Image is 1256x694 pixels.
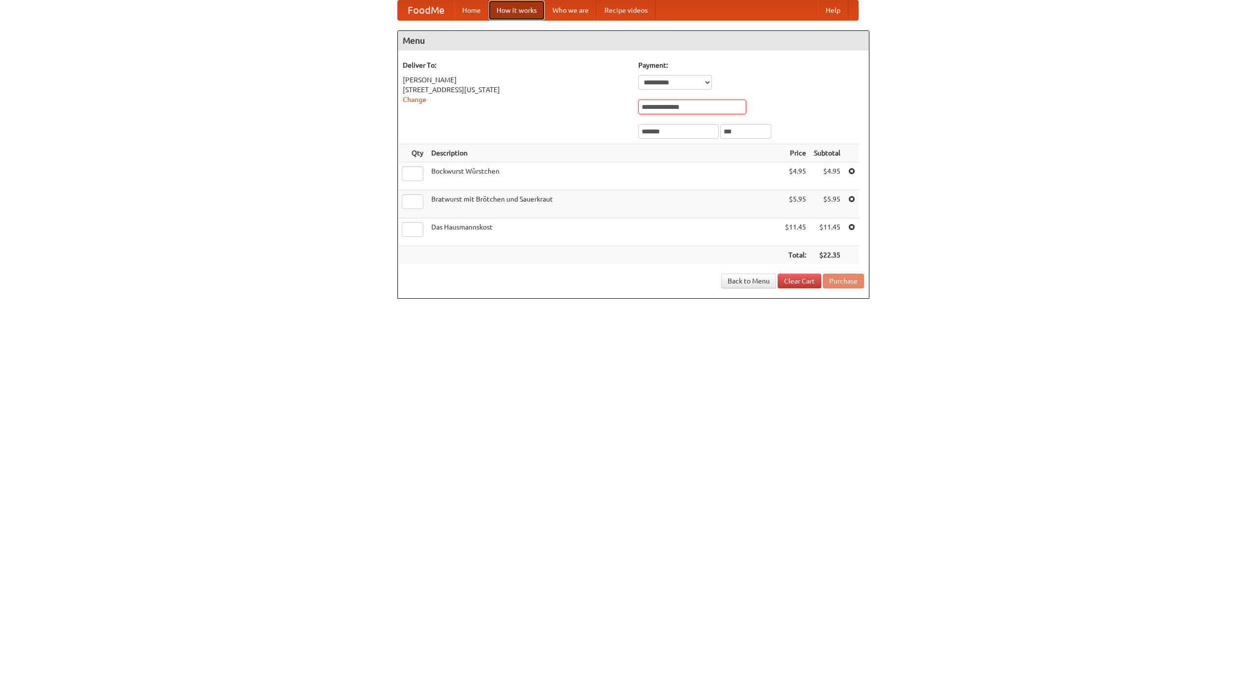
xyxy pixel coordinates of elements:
[781,246,810,264] th: Total:
[823,274,864,288] button: Purchase
[454,0,489,20] a: Home
[638,60,864,70] h5: Payment:
[781,218,810,246] td: $11.45
[597,0,655,20] a: Recipe videos
[398,0,454,20] a: FoodMe
[781,162,810,190] td: $4.95
[403,96,426,103] a: Change
[427,144,781,162] th: Description
[818,0,848,20] a: Help
[810,246,844,264] th: $22.35
[403,75,628,85] div: [PERSON_NAME]
[398,144,427,162] th: Qty
[810,190,844,218] td: $5.95
[427,190,781,218] td: Bratwurst mit Brötchen und Sauerkraut
[545,0,597,20] a: Who we are
[403,60,628,70] h5: Deliver To:
[810,144,844,162] th: Subtotal
[427,162,781,190] td: Bockwurst Würstchen
[721,274,776,288] a: Back to Menu
[489,0,545,20] a: How it works
[781,144,810,162] th: Price
[778,274,821,288] a: Clear Cart
[398,31,869,51] h4: Menu
[781,190,810,218] td: $5.95
[403,85,628,95] div: [STREET_ADDRESS][US_STATE]
[810,162,844,190] td: $4.95
[427,218,781,246] td: Das Hausmannskost
[810,218,844,246] td: $11.45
